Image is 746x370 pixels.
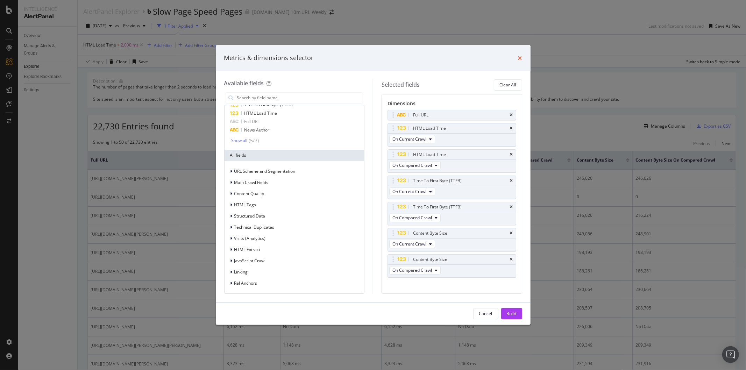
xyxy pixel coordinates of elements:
[232,138,248,143] div: Show all
[388,254,516,278] div: Content Byte SizetimesOn Compared Crawl
[392,188,426,194] span: On Current Crawl
[234,191,264,197] span: Content Quality
[392,162,432,168] span: On Compared Crawl
[413,177,462,184] div: Time To First Byte (TTFB)
[413,112,428,119] div: Full URL
[392,136,426,142] span: On Current Crawl
[392,267,432,273] span: On Compared Crawl
[389,187,435,196] button: On Current Crawl
[510,257,513,262] div: times
[389,266,441,275] button: On Compared Crawl
[388,176,516,199] div: Time To First Byte (TTFB)timesOn Current Crawl
[388,202,516,225] div: Time To First Byte (TTFB)timesOn Compared Crawl
[413,151,446,158] div: HTML Load Time
[224,79,264,87] div: Available fields
[518,54,522,63] div: times
[413,256,447,263] div: Content Byte Size
[500,82,516,88] div: Clear All
[479,311,492,316] div: Cancel
[234,247,261,252] span: HTML Extract
[510,152,513,157] div: times
[234,258,266,264] span: JavaScript Crawl
[234,202,256,208] span: HTML Tags
[216,45,531,325] div: modal
[388,228,516,251] div: Content Byte SizetimesOn Current Crawl
[382,81,420,89] div: Selected fields
[510,231,513,235] div: times
[225,150,364,161] div: All fields
[413,125,446,132] div: HTML Load Time
[234,179,269,185] span: Main Crawl Fields
[244,127,270,133] span: News Author
[392,215,432,221] span: On Compared Crawl
[510,205,513,209] div: times
[510,179,513,183] div: times
[507,311,517,316] div: Build
[388,100,516,110] div: Dimensions
[388,123,516,147] div: HTML Load TimetimesOn Current Crawl
[389,240,435,248] button: On Current Crawl
[392,241,426,247] span: On Current Crawl
[234,168,296,174] span: URL Scheme and Segmentation
[389,135,435,143] button: On Current Crawl
[494,79,522,91] button: Clear All
[413,230,447,237] div: Content Byte Size
[234,280,257,286] span: Rel Anchors
[388,110,516,120] div: Full URLtimes
[244,110,277,116] span: HTML Load Time
[389,161,441,170] button: On Compared Crawl
[224,54,314,63] div: Metrics & dimensions selector
[244,119,260,124] span: Full URL
[234,269,248,275] span: Linking
[234,235,266,241] span: Visits (Analytics)
[413,204,462,211] div: Time To First Byte (TTFB)
[510,113,513,117] div: times
[510,126,513,130] div: times
[248,137,259,144] div: ( 5 / 7 )
[236,93,363,103] input: Search by field name
[388,149,516,173] div: HTML Load TimetimesOn Compared Crawl
[389,214,441,222] button: On Compared Crawl
[473,308,498,319] button: Cancel
[501,308,522,319] button: Build
[234,213,265,219] span: Structured Data
[234,224,275,230] span: Technical Duplicates
[722,346,739,363] div: Open Intercom Messenger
